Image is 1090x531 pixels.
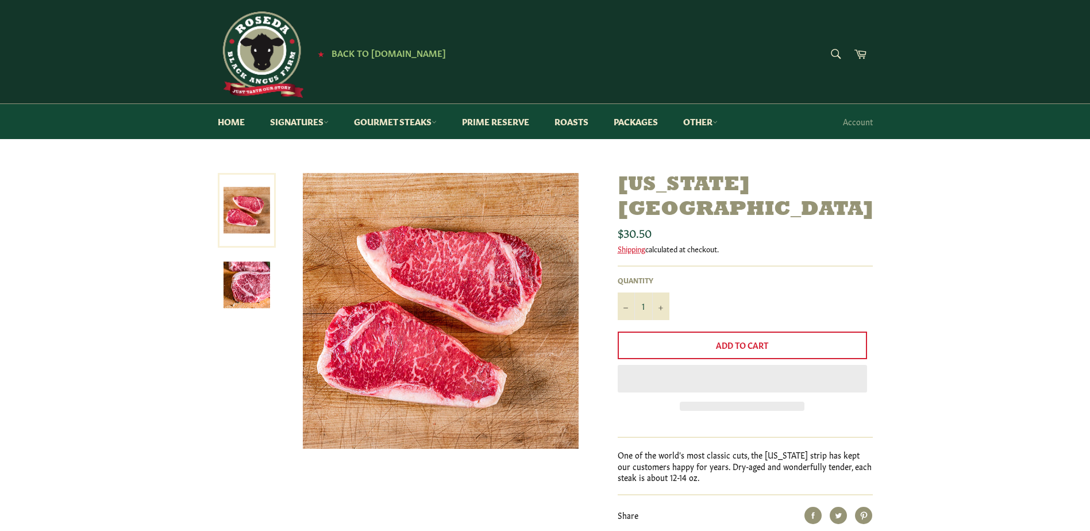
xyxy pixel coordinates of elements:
img: Roseda Beef [218,11,304,98]
a: Signatures [259,104,340,139]
span: Add to Cart [716,339,768,351]
a: Account [837,105,879,138]
div: calculated at checkout. [618,244,873,254]
a: Roasts [543,104,600,139]
p: One of the world's most classic cuts, the [US_STATE] strip has kept our customers happy for years... [618,449,873,483]
button: Add to Cart [618,332,867,359]
button: Increase item quantity by one [652,293,669,320]
img: New York Strip [224,261,270,308]
a: Home [206,104,256,139]
a: Prime Reserve [450,104,541,139]
span: $30.50 [618,224,652,240]
button: Reduce item quantity by one [618,293,635,320]
a: Shipping [618,243,645,254]
h1: [US_STATE][GEOGRAPHIC_DATA] [618,173,873,222]
span: ★ [318,49,324,58]
img: New York Strip [303,173,579,449]
span: Share [618,509,638,521]
span: Back to [DOMAIN_NAME] [332,47,446,59]
a: Gourmet Steaks [342,104,448,139]
a: Packages [602,104,669,139]
label: Quantity [618,275,669,285]
a: Other [672,104,729,139]
a: ★ Back to [DOMAIN_NAME] [312,49,446,58]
